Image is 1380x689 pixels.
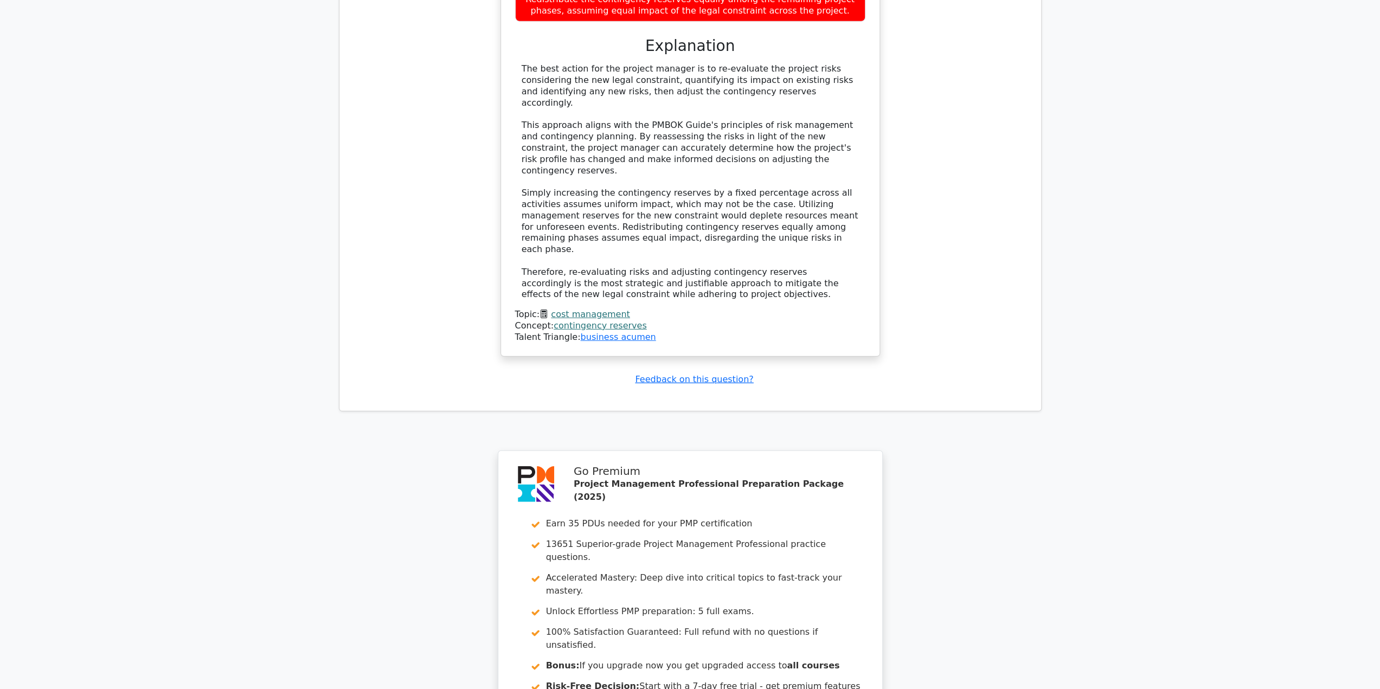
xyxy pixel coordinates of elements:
[551,309,630,319] a: cost management
[515,309,865,343] div: Talent Triangle:
[635,374,753,384] a: Feedback on this question?
[554,320,647,331] a: contingency reserves
[515,309,865,320] div: Topic:
[515,320,865,332] div: Concept:
[522,37,859,55] h3: Explanation
[580,332,656,342] a: business acumen
[522,63,859,300] div: The best action for the project manager is to re-evaluate the project risks considering the new l...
